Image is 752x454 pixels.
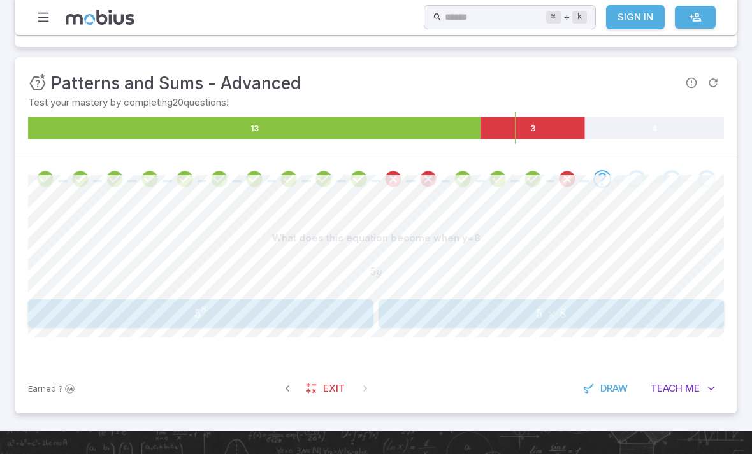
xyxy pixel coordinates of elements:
[698,170,716,188] div: Go to the next question
[245,170,263,188] div: Review your answer
[201,304,206,315] span: 8
[600,381,628,395] span: Draw
[524,170,542,188] div: Review your answer
[419,170,437,188] div: Review your answer
[572,11,587,24] kbd: k
[210,170,228,188] div: Review your answer
[28,96,724,110] p: Test your mastery by completing 20 questions!
[606,5,665,29] a: Sign In
[59,382,63,395] span: ?
[681,72,702,94] span: Report an issue with the question
[628,170,646,188] div: Go to the next question
[663,170,681,188] div: Go to the next question
[354,377,377,400] span: On Latest Question
[376,267,382,278] span: y
[71,170,89,188] div: Review your answer
[454,170,472,188] div: Review your answer
[546,306,556,322] span: ×
[489,170,507,188] div: Review your answer
[272,231,481,245] p: What does this equation become when y=8
[36,170,54,188] div: Review your answer
[141,170,159,188] div: Review your answer
[350,170,368,188] div: Review your answer
[576,376,637,401] button: Draw
[51,70,301,96] h3: Patterns and Sums - Advanced
[194,306,201,322] span: 5
[280,170,298,188] div: Review your answer
[276,377,299,400] span: Previous Question
[593,170,611,188] div: Go to the next question
[651,381,683,395] span: Teach
[546,10,587,25] div: +
[106,170,124,188] div: Review your answer
[315,170,333,188] div: Review your answer
[370,265,376,278] span: 5
[28,382,56,395] span: Earned
[702,72,724,94] span: Refresh Question
[323,381,345,395] span: Exit
[299,376,354,401] a: Exit
[546,11,561,24] kbd: ⌘
[558,170,576,188] div: Review your answer
[642,376,724,401] button: TeachMe
[28,382,76,395] p: Sign In to earn Mobius dollars
[176,170,194,188] div: Review your answer
[685,381,700,395] span: Me
[536,306,543,322] span: 5
[384,170,402,188] div: Review your answer
[560,306,567,322] span: 8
